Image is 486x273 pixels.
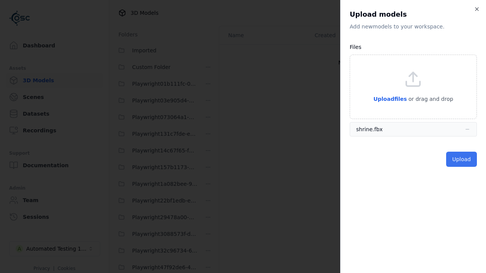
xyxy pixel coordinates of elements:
[350,9,477,20] h2: Upload models
[407,94,453,104] p: or drag and drop
[356,126,383,133] div: shrine.fbx
[350,23,477,30] p: Add new model s to your workspace.
[350,44,361,50] label: Files
[373,96,407,102] span: Upload files
[446,152,477,167] button: Upload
